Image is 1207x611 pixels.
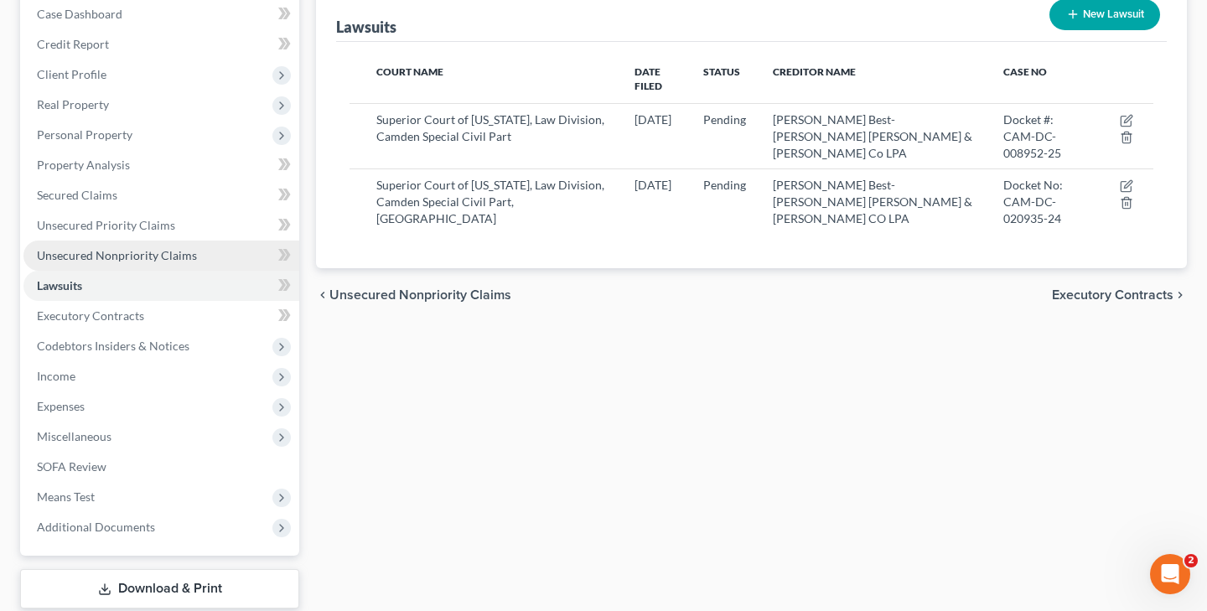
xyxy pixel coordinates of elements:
span: Date Filed [635,65,662,92]
div: Lawsuits [336,17,396,37]
span: Income [37,369,75,383]
span: Status [703,65,740,78]
a: Download & Print [20,569,299,608]
span: Unsecured Nonpriority Claims [329,288,511,302]
span: Superior Court of [US_STATE], Law Division, Camden Special Civil Part [376,112,604,143]
a: Secured Claims [23,180,299,210]
span: Property Analysis [37,158,130,172]
a: Credit Report [23,29,299,60]
span: Real Property [37,97,109,111]
span: Pending [703,112,746,127]
span: Means Test [37,489,95,504]
span: Credit Report [37,37,109,51]
span: Case No [1003,65,1047,78]
span: Codebtors Insiders & Notices [37,339,189,353]
span: Court Name [376,65,443,78]
span: Expenses [37,399,85,413]
iframe: Intercom live chat [1150,554,1190,594]
a: SOFA Review [23,452,299,482]
span: Pending [703,178,746,192]
span: Docket #: CAM-DC-008952-25 [1003,112,1061,160]
span: Docket No: CAM-DC-020935-24 [1003,178,1063,225]
i: chevron_left [316,288,329,302]
span: Lawsuits [37,278,82,293]
span: [PERSON_NAME] Best-[PERSON_NAME] [PERSON_NAME] & [PERSON_NAME] Co LPA [773,112,972,160]
span: Miscellaneous [37,429,111,443]
a: Executory Contracts [23,301,299,331]
span: Secured Claims [37,188,117,202]
span: [DATE] [635,112,671,127]
span: Client Profile [37,67,106,81]
span: [PERSON_NAME] Best-[PERSON_NAME] [PERSON_NAME] & [PERSON_NAME] CO LPA [773,178,972,225]
span: Superior Court of [US_STATE], Law Division, Camden Special Civil Part, [GEOGRAPHIC_DATA] [376,178,604,225]
span: SOFA Review [37,459,106,474]
span: Personal Property [37,127,132,142]
a: Unsecured Nonpriority Claims [23,241,299,271]
span: Case Dashboard [37,7,122,21]
a: Lawsuits [23,271,299,301]
span: Executory Contracts [37,308,144,323]
span: [DATE] [635,178,671,192]
button: chevron_left Unsecured Nonpriority Claims [316,288,511,302]
i: chevron_right [1173,288,1187,302]
span: Unsecured Nonpriority Claims [37,248,197,262]
button: Executory Contracts chevron_right [1052,288,1187,302]
span: Additional Documents [37,520,155,534]
span: 2 [1184,554,1198,567]
span: Unsecured Priority Claims [37,218,175,232]
span: Executory Contracts [1052,288,1173,302]
span: Creditor Name [773,65,856,78]
a: Unsecured Priority Claims [23,210,299,241]
a: Property Analysis [23,150,299,180]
